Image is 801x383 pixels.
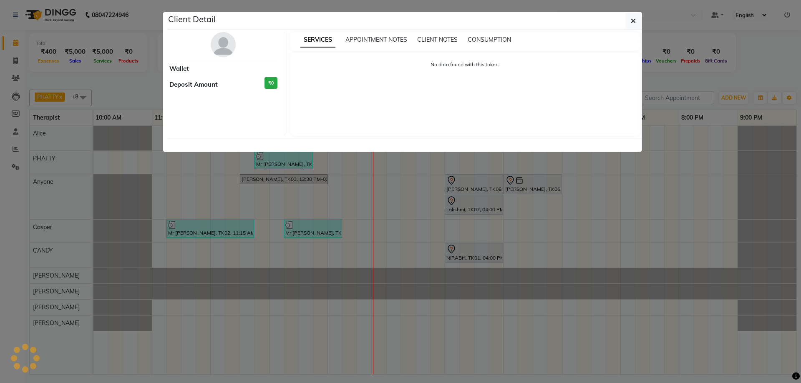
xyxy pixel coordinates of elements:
span: CLIENT NOTES [417,36,458,43]
span: CONSUMPTION [468,36,511,43]
span: Wallet [169,64,189,74]
h5: Client Detail [168,13,216,25]
span: SERVICES [300,33,335,48]
h3: ₹0 [264,77,277,89]
img: avatar [211,32,236,57]
p: No data found with this token. [299,61,632,68]
span: Deposit Amount [169,80,218,90]
span: APPOINTMENT NOTES [345,36,407,43]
